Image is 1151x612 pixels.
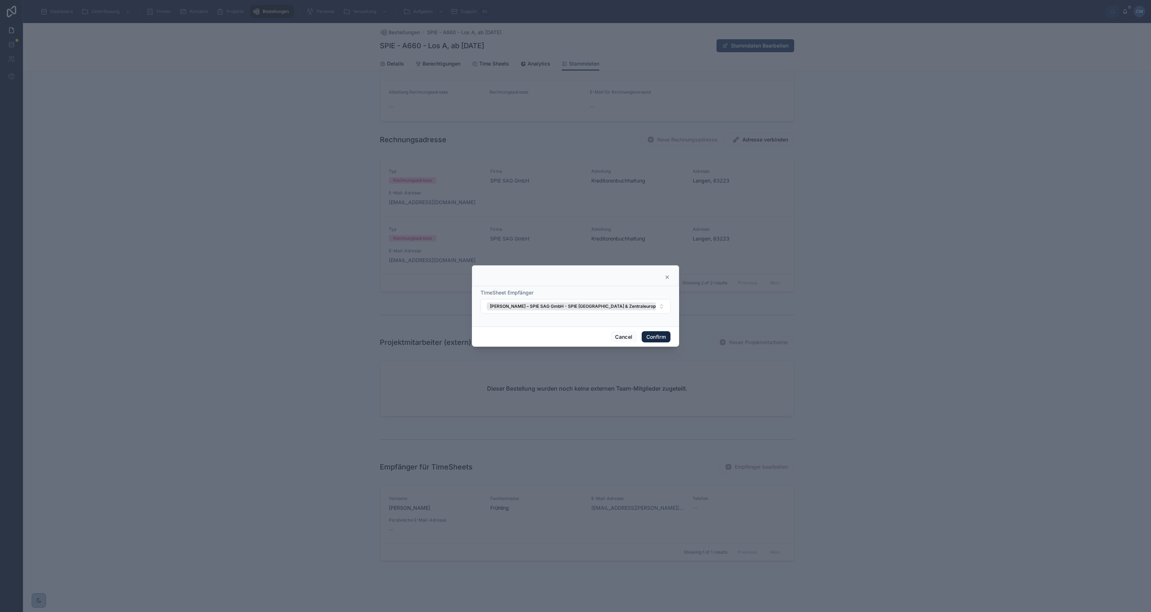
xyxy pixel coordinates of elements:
[481,299,670,314] button: Select Button
[642,331,670,343] button: Confirm
[487,302,745,310] button: Unselect 208
[490,303,734,309] span: [PERSON_NAME] – SPIE SAG GmbH - SPIE [GEOGRAPHIC_DATA] & Zentraleuropa Geschäftsbereich [MEDICAL_...
[610,331,637,343] button: Cancel
[481,289,533,296] span: TimeSheet Empfänger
